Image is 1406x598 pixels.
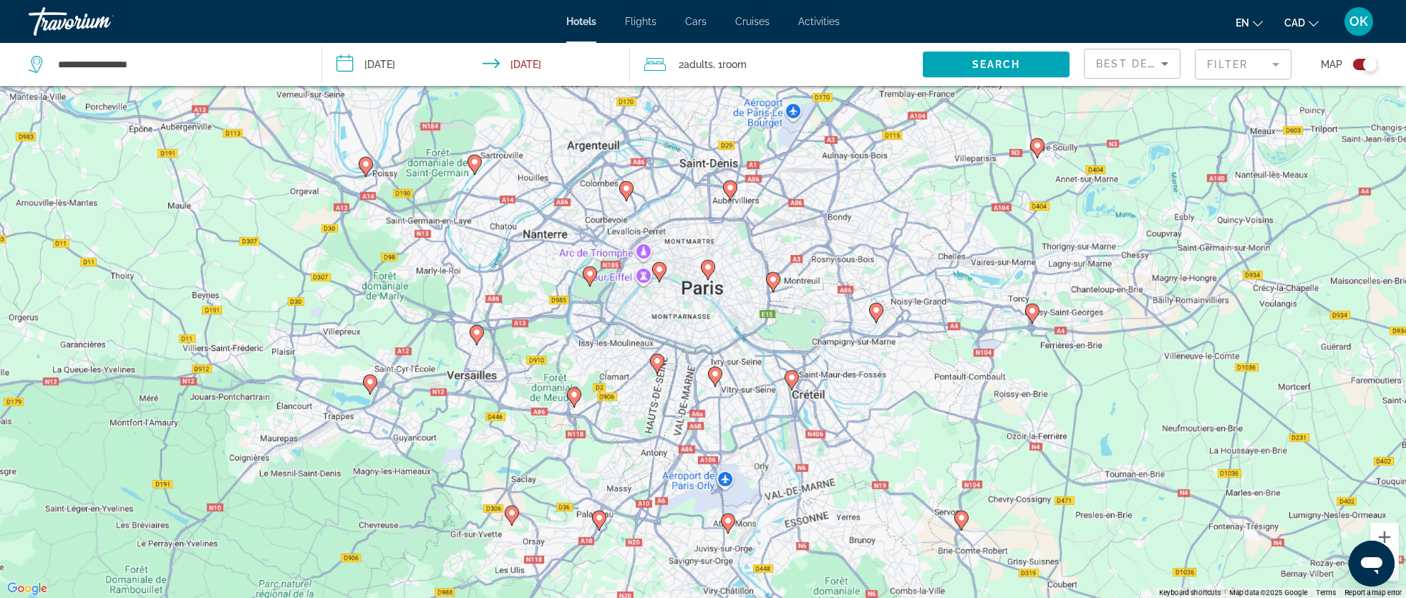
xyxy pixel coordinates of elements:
button: Change language [1236,12,1263,33]
button: Filter [1195,49,1291,80]
a: Travorium [29,3,172,40]
span: en [1236,17,1249,29]
a: Flights [625,16,656,27]
a: Hotels [566,16,596,27]
a: Cars [685,16,707,27]
a: Activities [798,16,840,27]
span: Map [1321,54,1342,74]
span: Search [972,59,1021,70]
span: Adults [684,59,713,70]
span: , 1 [713,54,747,74]
span: 2 [679,54,713,74]
span: Map data ©2025 Google [1229,589,1307,597]
a: Report a map error [1344,589,1402,597]
img: Google [4,579,51,598]
mat-select: Sort by [1096,55,1168,72]
button: Search [923,52,1070,77]
span: CAD [1284,17,1305,29]
button: Change currency [1284,12,1319,33]
a: Open this area in Google Maps (opens a new window) [4,579,51,598]
button: Travelers: 2 adults, 0 children [630,43,923,86]
button: Zoom in [1370,523,1399,551]
button: Check-in date: Oct 5, 2025 Check-out date: Oct 9, 2025 [322,43,630,86]
button: Keyboard shortcuts [1159,588,1221,598]
a: Cruises [735,16,770,27]
button: User Menu [1340,6,1377,37]
iframe: Button to launch messaging window [1349,541,1395,587]
span: OK [1349,14,1368,29]
a: Terms (opens in new tab) [1316,589,1336,597]
button: Toggle map [1342,58,1377,71]
span: Room [722,59,747,70]
span: Best Deals [1096,58,1170,69]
